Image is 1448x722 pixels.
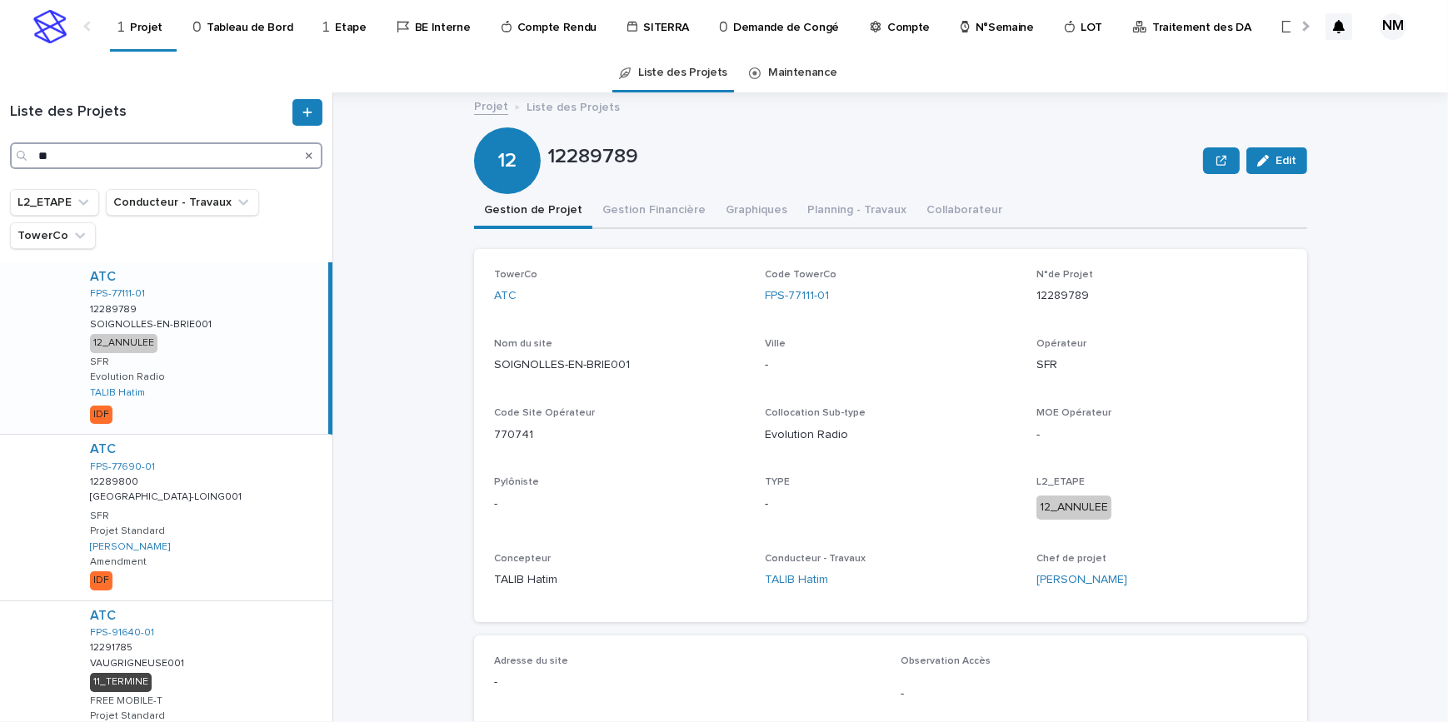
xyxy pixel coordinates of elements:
p: 12289789 [1036,287,1287,305]
p: 12289789 [547,145,1196,169]
span: Opérateur [1036,339,1086,349]
p: - [1036,426,1287,444]
a: FPS-91640-01 [90,627,154,639]
div: IDF [90,571,112,590]
button: Planning - Travaux [797,194,916,229]
a: ATC [90,608,116,624]
a: ATC [494,287,517,305]
a: TALIB Hatim [90,387,145,399]
p: - [765,495,1016,513]
a: Maintenance [768,53,837,92]
p: Liste des Projets [527,97,620,115]
input: Search [10,142,322,169]
span: Observation Accès [901,656,991,666]
p: - [494,674,881,691]
button: Conducteur - Travaux [106,189,259,216]
p: VAUGRIGNEUSE001 [90,655,187,670]
div: 12_ANNULEE [90,334,157,352]
a: TALIB Hatim [765,571,828,589]
span: L2_ETAPE [1036,477,1085,487]
button: Graphiques [716,194,797,229]
p: SOIGNOLLES-EN-BRIE001 [494,356,745,374]
p: Evolution Radio [90,371,165,383]
p: 12289789 [90,301,140,316]
a: ATC [90,269,116,285]
span: Adresse du site [494,656,568,666]
a: FPS-77111-01 [765,287,829,305]
a: [PERSON_NAME] [90,541,170,553]
span: Code TowerCo [765,270,836,280]
span: Ville [765,339,786,349]
span: Pylôniste [494,477,539,487]
a: Projet [474,96,508,115]
p: SFR [1036,356,1287,374]
a: FPS-77111-01 [90,288,145,300]
span: Conducteur - Travaux [765,554,866,564]
span: Concepteur [494,554,551,564]
p: SFR [90,510,109,522]
p: 12291785 [90,639,136,654]
button: Edit [1246,147,1307,174]
span: MOE Opérateur [1036,408,1111,418]
a: Liste des Projets [638,53,727,92]
p: Projet Standard [90,525,165,537]
button: L2_ETAPE [10,189,99,216]
button: Gestion Financière [592,194,716,229]
div: 12_ANNULEE [1036,495,1111,520]
span: TYPE [765,477,790,487]
span: Code Site Opérateur [494,408,595,418]
span: Chef de projet [1036,554,1106,564]
p: [GEOGRAPHIC_DATA]-LOING001 [90,488,245,503]
p: - [901,685,1287,703]
a: [PERSON_NAME] [1036,571,1127,589]
p: SOIGNOLLES-EN-BRIE001 [90,316,215,331]
p: SFR [90,356,109,368]
p: - [494,495,745,513]
a: ATC [90,441,116,457]
div: 12 [474,82,541,172]
div: NM [1380,13,1406,40]
span: Nom du site [494,339,552,349]
p: 12289800 [90,473,142,488]
button: Gestion de Projet [474,194,592,229]
p: Amendment [90,556,147,568]
h1: Liste des Projets [10,103,289,122]
div: 11_TERMINE [90,673,152,691]
span: Edit [1276,155,1296,167]
p: Evolution Radio [765,426,1016,444]
a: FPS-77690-01 [90,461,155,473]
p: TALIB Hatim [494,571,745,589]
p: Projet Standard [90,710,165,722]
span: Collocation Sub-type [765,408,866,418]
p: FREE MOBILE-T [90,695,162,707]
p: - [765,356,1016,374]
button: Collaborateur [916,194,1012,229]
button: TowerCo [10,222,96,249]
div: IDF [90,406,112,424]
img: stacker-logo-s-only.png [33,10,67,43]
span: TowerCo [494,270,537,280]
p: 770741 [494,426,745,444]
span: N°de Projet [1036,270,1093,280]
